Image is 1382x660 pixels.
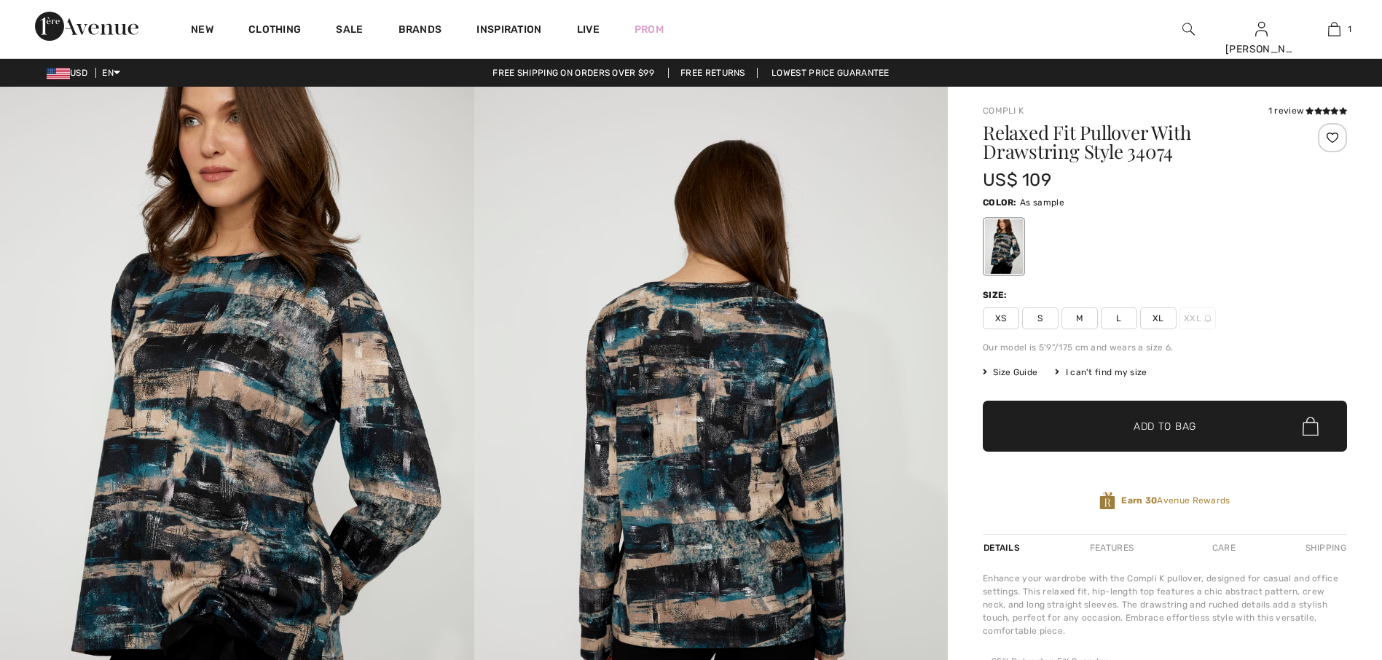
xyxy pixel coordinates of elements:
span: USD [47,68,93,78]
span: XL [1140,307,1177,329]
div: Care [1200,535,1248,561]
a: Prom [635,22,664,37]
img: My Bag [1328,20,1340,38]
span: US$ 109 [983,170,1051,190]
a: Free Returns [668,68,758,78]
span: Inspiration [476,23,541,39]
span: As sample [1020,197,1064,208]
img: My Info [1255,20,1268,38]
a: Brands [398,23,442,39]
a: Compli K [983,106,1024,116]
img: US Dollar [47,68,70,79]
img: ring-m.svg [1204,315,1212,322]
a: Clothing [248,23,301,39]
img: Bag.svg [1303,417,1319,436]
span: Add to Bag [1134,419,1196,434]
a: New [191,23,213,39]
span: S [1022,307,1059,329]
div: Enhance your wardrobe with the Compli K pullover, designed for casual and office settings. This r... [983,572,1347,637]
div: Size: [983,288,1010,302]
div: Details [983,535,1024,561]
div: 1 review [1268,104,1347,117]
div: I can't find my size [1055,366,1147,379]
a: Lowest Price Guarantee [760,68,901,78]
div: [PERSON_NAME] [1225,42,1297,57]
div: Shipping [1302,535,1347,561]
a: Sign In [1255,22,1268,36]
div: Our model is 5'9"/175 cm and wears a size 6. [983,341,1347,354]
span: M [1061,307,1098,329]
span: Size Guide [983,366,1037,379]
img: search the website [1182,20,1195,38]
a: Live [577,22,600,37]
span: XXL [1179,307,1216,329]
span: Color: [983,197,1017,208]
strong: Earn 30 [1121,495,1157,506]
span: Avenue Rewards [1121,494,1230,507]
img: 1ère Avenue [35,12,138,41]
span: EN [102,68,120,78]
div: Features [1077,535,1146,561]
a: Free shipping on orders over $99 [481,68,666,78]
span: L [1101,307,1137,329]
div: As sample [985,219,1023,274]
button: Add to Bag [983,401,1347,452]
a: Sale [336,23,363,39]
h1: Relaxed Fit Pullover With Drawstring Style 34074 [983,123,1287,161]
img: Avenue Rewards [1099,491,1115,511]
span: XS [983,307,1019,329]
span: 1 [1348,23,1351,36]
a: 1 [1298,20,1370,38]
